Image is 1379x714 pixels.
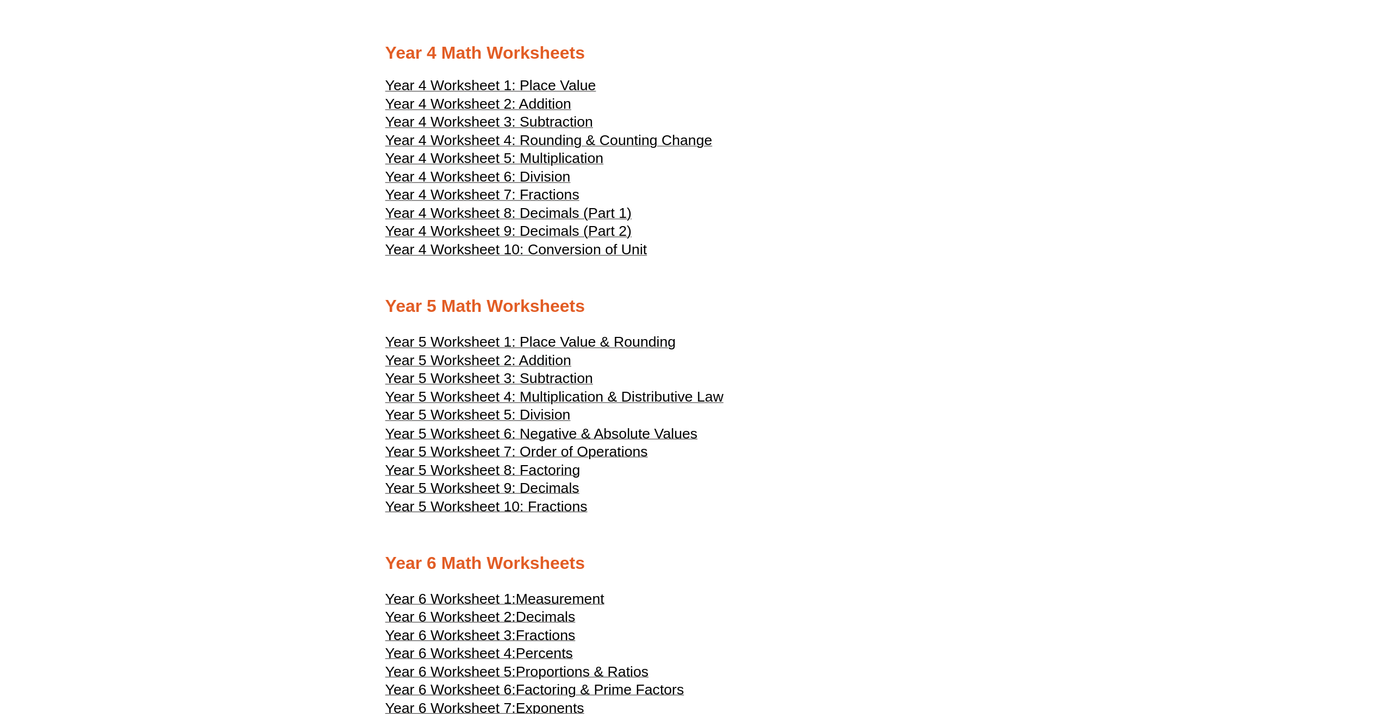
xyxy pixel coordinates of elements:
a: Year 6 Worksheet 3:Fractions [385,631,576,642]
span: Fractions [516,627,576,643]
h2: Year 6 Math Worksheets [385,552,994,574]
a: Year 5 Worksheet 7: Order of Operations [385,448,648,459]
a: Year 4 Worksheet 6: Division [385,173,571,184]
span: Year 5 Worksheet 2: Addition [385,352,571,368]
h2: Year 5 Math Worksheets [385,295,994,318]
a: Year 6 Worksheet 1:Measurement [385,595,604,606]
span: Year 5 Worksheet 3: Subtraction [385,370,593,386]
span: Year 4 Worksheet 4: Rounding & Counting Change [385,132,713,148]
a: Year 6 Worksheet 5:Proportions & Ratios [385,668,649,679]
span: Year 4 Worksheet 1: Place Value [385,77,596,93]
span: Year 5 Worksheet 1: Place Value & Rounding [385,334,676,350]
a: Year 5 Worksheet 5: Division [385,411,571,422]
a: Year 4 Worksheet 8: Decimals (Part 1) [385,210,632,221]
a: Year 4 Worksheet 5: Multiplication [385,155,604,166]
a: Year 5 Worksheet 8: Factoring [385,466,581,477]
span: Year 5 Worksheet 5: Division [385,406,571,423]
span: Measurement [516,590,604,606]
a: Year 6 Worksheet 4:Percents [385,649,573,660]
span: Year 5 Worksheet 6: Negative & Absolute Values [385,425,697,441]
a: Year 5 Worksheet 9: Decimals [385,484,579,495]
span: Year 5 Worksheet 10: Fractions [385,498,588,514]
span: Factoring & Prime Factors [516,681,684,697]
span: Year 4 Worksheet 8: Decimals (Part 1) [385,205,632,221]
h2: Year 4 Math Worksheets [385,42,994,65]
span: Year 5 Worksheet 4: Multiplication & Distributive Law [385,389,723,405]
span: Year 4 Worksheet 3: Subtraction [385,114,593,130]
span: Year 4 Worksheet 5: Multiplication [385,150,604,166]
span: Year 6 Worksheet 3: [385,627,516,643]
span: Year 6 Worksheet 2: [385,608,516,624]
a: Year 6 Worksheet 6:Factoring & Prime Factors [385,686,684,697]
span: Proportions & Ratios [516,663,648,679]
a: Year 4 Worksheet 10: Conversion of Unit [385,246,647,257]
span: Year 5 Worksheet 9: Decimals [385,479,579,496]
a: Year 4 Worksheet 9: Decimals (Part 2) [385,228,632,239]
span: Year 6 Worksheet 1: [385,590,516,606]
a: Year 6 Worksheet 2:Decimals [385,613,576,624]
span: Year 6 Worksheet 5: [385,663,516,679]
a: Year 4 Worksheet 3: Subtraction [385,118,593,129]
a: Year 5 Worksheet 1: Place Value & Rounding [385,339,676,349]
span: Year 4 Worksheet 9: Decimals (Part 2) [385,223,632,239]
span: Year 4 Worksheet 6: Division [385,168,571,185]
span: Year 4 Worksheet 7: Fractions [385,186,579,203]
a: Year 4 Worksheet 7: Fractions [385,191,579,202]
iframe: Chat Widget [1198,591,1379,714]
span: Year 5 Worksheet 8: Factoring [385,461,581,478]
span: Percents [516,644,573,661]
a: Year 4 Worksheet 1: Place Value [385,82,596,93]
a: Year 5 Worksheet 4: Multiplication & Distributive Law [385,393,723,404]
span: Year 6 Worksheet 4: [385,644,516,661]
a: Year 4 Worksheet 2: Addition [385,101,571,111]
a: Year 4 Worksheet 4: Rounding & Counting Change [385,137,713,148]
a: Year 5 Worksheet 6: Negative & Absolute Values [385,430,697,441]
a: Year 5 Worksheet 10: Fractions [385,503,588,513]
span: Year 4 Worksheet 10: Conversion of Unit [385,241,647,258]
span: Year 5 Worksheet 7: Order of Operations [385,443,648,459]
span: Year 4 Worksheet 2: Addition [385,96,571,112]
a: Year 5 Worksheet 2: Addition [385,357,571,368]
a: Year 5 Worksheet 3: Subtraction [385,375,593,386]
span: Year 6 Worksheet 6: [385,681,516,697]
span: Decimals [516,608,576,624]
